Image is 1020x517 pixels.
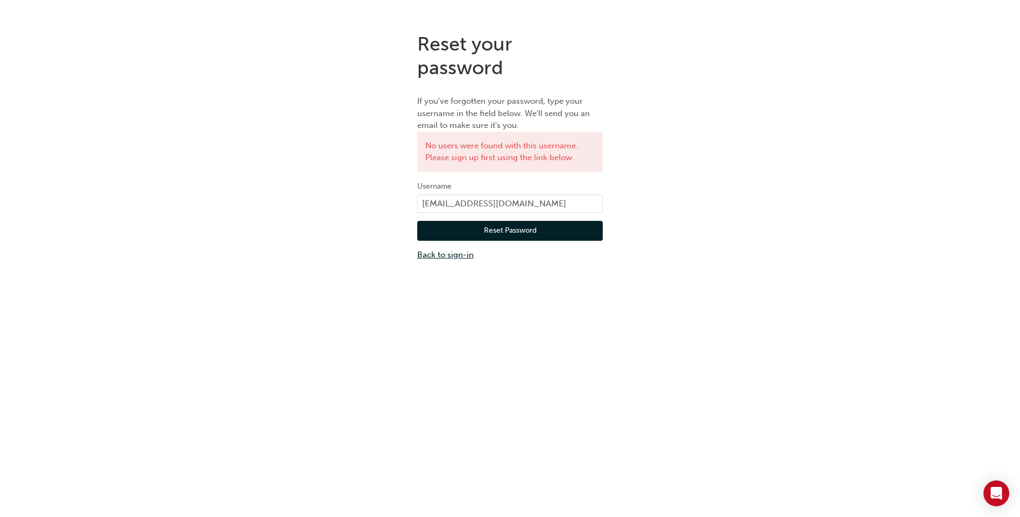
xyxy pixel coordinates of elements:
[417,32,603,79] h1: Reset your password
[417,180,603,193] label: Username
[417,132,603,172] div: No users were found with this username. Please sign up first using the link below.
[417,221,603,241] button: Reset Password
[983,480,1009,506] div: Open Intercom Messenger
[417,249,603,261] a: Back to sign-in
[417,195,603,213] input: Username
[417,95,603,132] p: If you've forgotten your password, type your username in the field below. We'll send you an email...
